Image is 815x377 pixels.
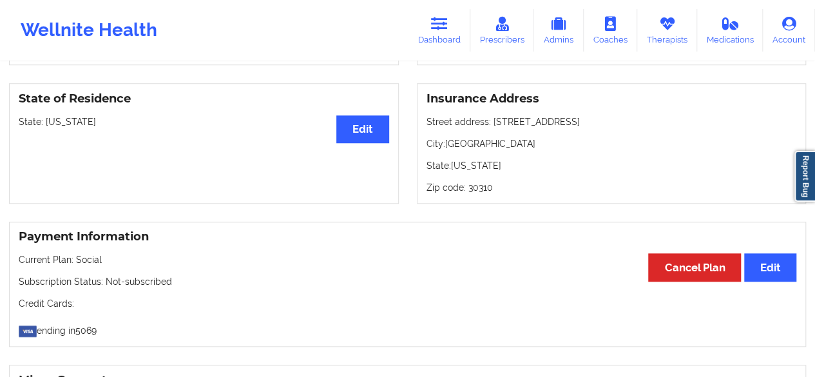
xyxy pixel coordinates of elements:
[584,9,637,52] a: Coaches
[427,181,797,194] p: Zip code: 30310
[697,9,763,52] a: Medications
[427,92,797,106] h3: Insurance Address
[19,115,389,128] p: State: [US_STATE]
[336,115,388,143] button: Edit
[19,229,796,244] h3: Payment Information
[763,9,815,52] a: Account
[19,275,796,288] p: Subscription Status: Not-subscribed
[470,9,534,52] a: Prescribers
[533,9,584,52] a: Admins
[794,151,815,202] a: Report Bug
[19,297,796,310] p: Credit Cards:
[427,137,797,150] p: City: [GEOGRAPHIC_DATA]
[19,92,389,106] h3: State of Residence
[408,9,470,52] a: Dashboard
[427,115,797,128] p: Street address: [STREET_ADDRESS]
[648,253,741,281] button: Cancel Plan
[744,253,796,281] button: Edit
[19,319,796,337] p: ending in 5069
[427,159,797,172] p: State: [US_STATE]
[19,253,796,266] p: Current Plan: Social
[637,9,697,52] a: Therapists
